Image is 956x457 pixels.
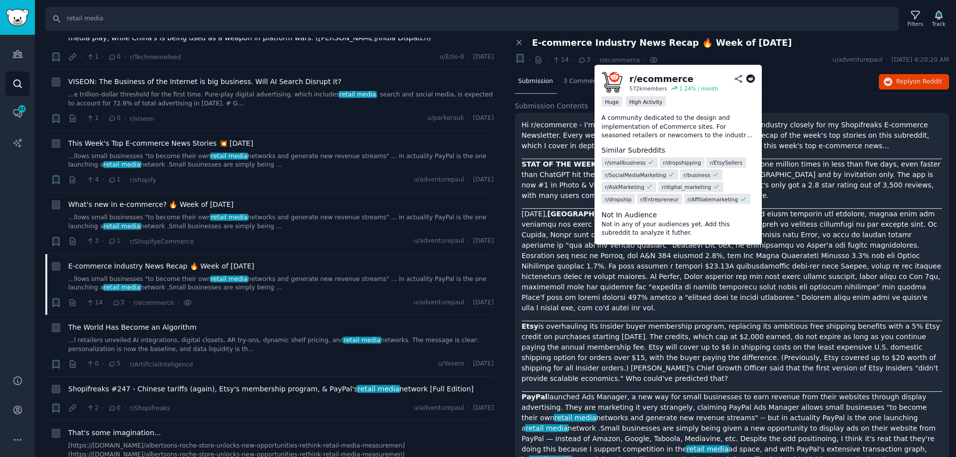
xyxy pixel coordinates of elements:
span: 3 [112,298,124,307]
span: retail media [210,153,248,160]
span: retail media [525,424,568,432]
span: 0 [86,360,99,368]
span: · [102,403,104,413]
span: 0 [108,114,120,123]
span: 1 [86,53,99,62]
span: · [644,55,646,65]
a: ...e trillion-dollar threshold for the first time. Pure-play digital advertising, which includesr... [68,91,494,108]
div: High Activity [626,96,666,107]
strong: Etsy [522,322,539,330]
img: ecommerce [601,72,622,93]
span: u/Yavero [438,360,464,368]
span: · [124,52,126,62]
span: r/Shopifreaks [129,405,170,412]
span: u/adventurepaul [414,237,464,246]
strong: STAT OF THE WEEK: [522,160,599,168]
span: [DATE] [473,53,493,62]
a: ...llows small businesses "to become their ownretail medianetworks and generate new revenue strea... [68,213,494,231]
span: retail media [686,445,729,453]
strong: PayPal [522,393,548,401]
span: · [102,113,104,124]
span: 14 [552,56,569,65]
div: Track [932,20,946,27]
span: · [468,53,470,62]
span: · [124,359,126,369]
span: retail media [103,284,141,291]
span: [DATE] [473,360,493,368]
span: 0 [108,404,120,413]
span: r/ dropship [605,195,631,202]
span: · [81,236,83,247]
input: Search Keyword [45,7,899,31]
span: · [81,175,83,185]
span: u/adventurepaul [414,298,464,307]
a: The World Has Become an Algorithm [68,322,197,333]
p: A community dedicated to the design and implementation of eCommerce sites. For seasoned retailers... [601,114,755,140]
span: retail media [343,337,381,344]
span: E-commerce Industry News Recap 🔥 Week of [DATE] [532,38,792,48]
a: E-commerce Industry News Recap 🔥 Week of [DATE] [68,261,254,272]
span: [DATE] [473,404,493,413]
dt: Similar Subreddits [601,145,755,156]
span: · [102,236,104,247]
span: · [529,55,531,65]
span: r/Techmemefeed [129,54,181,61]
span: 2 [86,404,99,413]
div: r/ ecommerce [629,73,694,85]
span: r/ smallbusiness [605,159,646,166]
span: · [124,236,126,247]
button: Replyon Reddit [879,74,949,90]
span: Reply [896,78,942,87]
span: · [81,52,83,62]
a: 44 [5,101,30,125]
span: r/ecommerce [133,299,174,306]
span: · [546,55,548,65]
span: 5 [108,360,120,368]
span: r/ecommerce [599,57,640,64]
strong: [GEOGRAPHIC_DATA] [547,210,629,218]
span: [DATE] 4:20:20 AM [892,56,949,65]
a: That's some imagination... [68,428,161,438]
span: · [102,175,104,185]
span: retail media [210,214,248,221]
span: r/ Affiliatemarketing [688,195,738,202]
a: What's new in e-commerce? 🔥 Week of [DATE] [68,199,234,210]
span: r/viseon [129,115,154,122]
span: u/adventurepaul [414,404,464,413]
a: ...llows small businesses "to become their ownretail medianetworks and generate new revenue strea... [68,152,494,170]
span: · [124,403,126,413]
span: · [102,52,104,62]
span: 1 [108,237,120,246]
span: · [124,175,126,185]
p: OpenAI's new Sora app was downloaded over one million times in less than five days, even faster t... [522,159,943,201]
span: retail media [554,414,597,422]
span: u/adventurepaul [414,176,464,184]
span: · [886,56,888,65]
span: [DATE] [473,176,493,184]
div: Huge [601,96,622,107]
span: r/ EtsySellers [710,159,742,166]
span: Submission [518,77,553,86]
span: r/ AskMarketing [605,183,644,190]
span: 1 [86,114,99,123]
span: · [81,403,83,413]
dt: Not In Audience [601,209,755,220]
a: ...llows small businesses "to become their ownretail medianetworks and generate new revenue strea... [68,275,494,292]
p: Hi r/ecommerce - I'm [PERSON_NAME] and I follow the e-commerce industry closely for my Shopifreak... [522,120,943,151]
span: · [178,297,180,308]
span: · [81,359,83,369]
span: 44 [17,105,26,112]
span: · [468,237,470,246]
a: VISEON: The Business of the Internet is big business. Will AI Search Disrupt It? [68,77,342,87]
span: · [81,297,83,308]
span: retail media [103,161,141,168]
a: This Week's Top E-commerce News Stories 💥 [DATE] [68,138,253,149]
span: Shopifreaks #247 - Chinese tariffs (again), Etsy's membership program, & PayPal's network [Full E... [68,384,474,394]
span: 4 [86,176,99,184]
span: r/shopify [129,177,156,183]
span: · [468,176,470,184]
